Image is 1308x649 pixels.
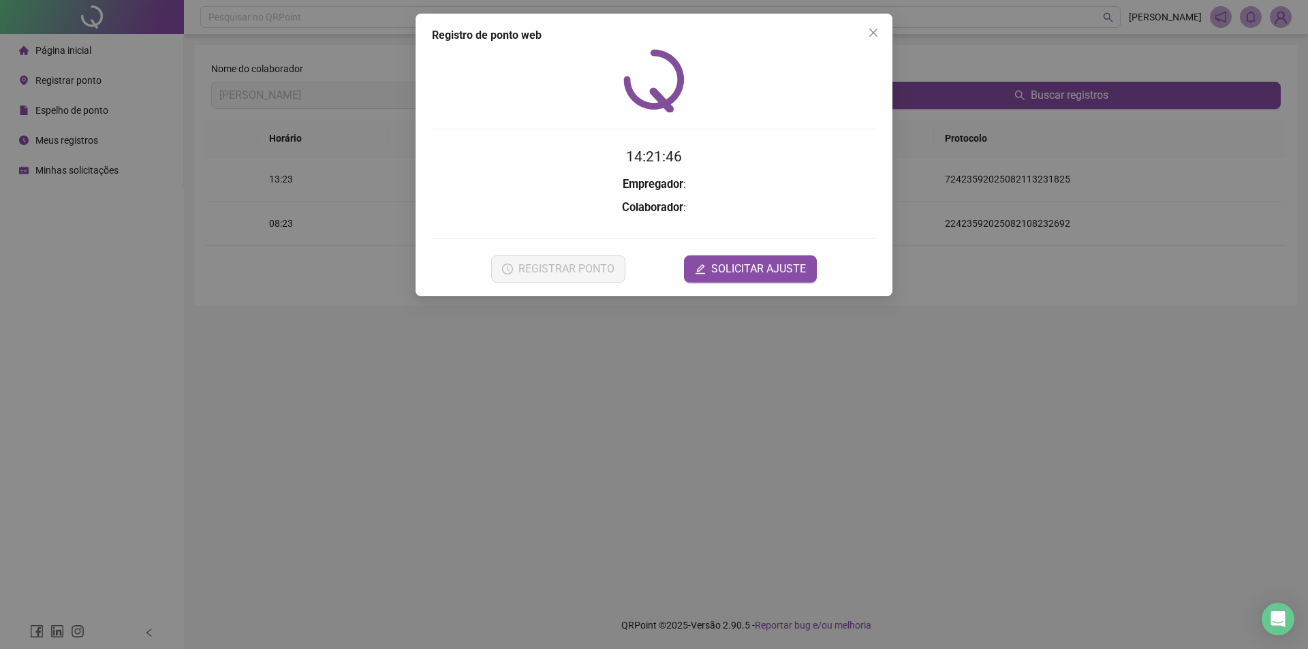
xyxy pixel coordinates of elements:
[432,199,876,217] h3: :
[623,178,683,191] strong: Empregador
[622,201,683,214] strong: Colaborador
[1262,603,1294,635] div: Open Intercom Messenger
[695,264,706,274] span: edit
[862,22,884,44] button: Close
[868,27,879,38] span: close
[711,261,806,277] span: SOLICITAR AJUSTE
[626,148,682,165] time: 14:21:46
[432,27,876,44] div: Registro de ponto web
[491,255,625,283] button: REGISTRAR PONTO
[623,49,685,112] img: QRPoint
[432,176,876,193] h3: :
[684,255,817,283] button: editSOLICITAR AJUSTE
